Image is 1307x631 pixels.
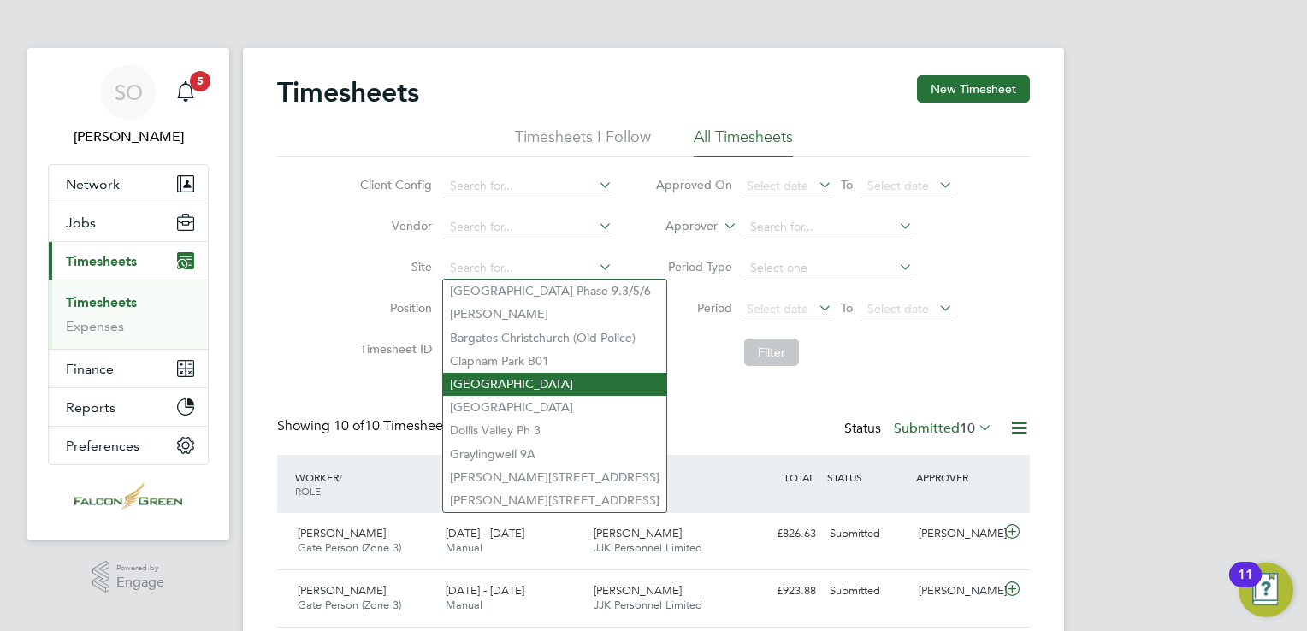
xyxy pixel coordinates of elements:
label: Approver [641,218,718,235]
li: Graylingwell 9A [443,443,666,466]
div: Submitted [823,577,912,605]
a: Go to home page [48,482,209,510]
div: Status [844,417,996,441]
div: Submitted [823,520,912,548]
div: [PERSON_NAME] [912,520,1001,548]
span: Engage [116,575,164,590]
span: Gate Person (Zone 3) [298,598,401,612]
div: £923.88 [734,577,823,605]
label: Period Type [655,259,732,274]
a: Powered byEngage [92,561,165,593]
div: Showing [277,417,457,435]
span: Manual [446,540,482,555]
button: Timesheets [49,242,208,280]
li: [GEOGRAPHIC_DATA] [443,373,666,396]
a: SO[PERSON_NAME] [48,65,209,147]
li: All Timesheets [694,127,793,157]
label: Period [655,300,732,315]
span: To [836,174,858,196]
input: Search for... [444,257,612,280]
span: [PERSON_NAME] [298,526,386,540]
img: falcongreen-logo-retina.png [74,482,182,510]
label: Site [355,259,432,274]
a: 5 [169,65,203,120]
span: Timesheets [66,253,137,269]
span: To [836,297,858,319]
span: 10 [960,420,975,437]
li: Timesheets I Follow [515,127,651,157]
button: Network [49,165,208,203]
div: PERIOD [439,462,587,506]
span: 5 [190,71,210,91]
li: [PERSON_NAME] [443,303,666,326]
span: Manual [446,598,482,612]
span: Gate Person (Zone 3) [298,540,401,555]
div: WORKER [291,462,439,506]
span: Preferences [66,438,139,454]
span: Finance [66,361,114,377]
li: [GEOGRAPHIC_DATA] [443,396,666,419]
nav: Main navigation [27,48,229,540]
span: Shane O'Reilly [48,127,209,147]
button: Jobs [49,203,208,241]
div: STATUS [823,462,912,492]
a: Timesheets [66,294,137,310]
span: [DATE] - [DATE] [446,583,524,598]
span: [PERSON_NAME] [298,583,386,598]
span: Select date [867,178,929,193]
span: ROLE [295,484,321,498]
li: Clapham Park B01 [443,350,666,373]
span: 10 Timesheets [334,417,453,434]
label: Submitted [894,420,992,437]
span: 10 of [334,417,364,434]
span: / [339,470,342,484]
span: Select date [747,178,808,193]
label: Timesheet ID [355,341,432,357]
span: SO [115,81,143,103]
label: Position [355,300,432,315]
label: Vendor [355,218,432,233]
button: Reports [49,388,208,426]
li: [PERSON_NAME][STREET_ADDRESS] [443,466,666,489]
span: [PERSON_NAME] [594,583,682,598]
span: [DATE] - [DATE] [446,526,524,540]
li: Dollis Valley Ph 3 [443,419,666,442]
h2: Timesheets [277,75,419,109]
div: £826.63 [734,520,823,548]
label: Client Config [355,177,432,192]
li: Bargates Christchurch (Old Police) [443,327,666,350]
span: Select date [867,301,929,316]
input: Search for... [744,215,913,239]
button: New Timesheet [917,75,1030,103]
span: Powered by [116,561,164,575]
div: APPROVER [912,462,1001,492]
div: 11 [1238,575,1253,597]
div: Timesheets [49,280,208,349]
span: JJK Personnel Limited [594,540,702,555]
div: [PERSON_NAME] [912,577,1001,605]
span: Jobs [66,215,96,231]
span: Network [66,176,120,192]
input: Search for... [444,215,612,239]
button: Filter [744,339,799,366]
span: [PERSON_NAME] [594,526,682,540]
li: [GEOGRAPHIC_DATA] Phase 9.3/5/6 [443,280,666,303]
span: TOTAL [784,470,814,484]
button: Open Resource Center, 11 new notifications [1239,563,1293,617]
span: Reports [66,399,115,416]
span: Select date [747,301,808,316]
input: Search for... [444,174,612,198]
label: Approved On [655,177,732,192]
a: Expenses [66,318,124,334]
li: [PERSON_NAME][STREET_ADDRESS] [443,489,666,512]
input: Select one [744,257,913,280]
button: Preferences [49,427,208,464]
button: Finance [49,350,208,387]
span: JJK Personnel Limited [594,598,702,612]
